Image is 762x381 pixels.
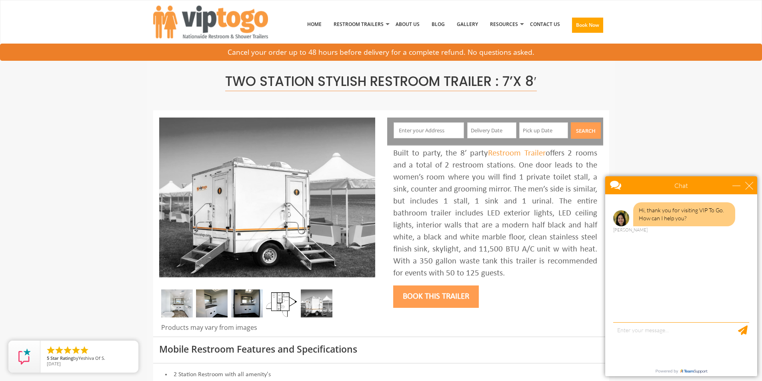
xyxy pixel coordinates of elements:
a: About Us [390,4,426,45]
a: Resources [484,4,524,45]
input: Enter your Address [394,122,464,138]
button: Book Now [572,18,603,33]
img: DSC_0004_email [231,289,263,317]
span: Yeshiva Of S. [78,355,105,361]
li:  [80,345,89,355]
li:  [71,345,81,355]
li: 2 Station Restroom with all amenity's [159,370,603,379]
img: Inside of complete restroom with a stall, a urinal, tissue holders, cabinets and mirror [161,289,193,317]
input: Delivery Date [467,122,516,138]
img: Review Rating [16,349,32,365]
h3: Mobile Restroom Features and Specifications [159,344,603,354]
li:  [54,345,64,355]
img: A mini restroom trailer with two separate stations and separate doors for males and females [301,289,332,317]
span: Star Rating [50,355,73,361]
iframe: Live Chat Box [600,172,762,381]
div: Built to party, the 8’ party offers 2 rooms and a total of 2 restroom stations. One door leads to... [393,148,597,279]
a: Restroom Trailer [488,149,546,158]
a: Contact Us [524,4,566,45]
a: Gallery [451,4,484,45]
span: 5 [47,355,49,361]
a: Home [301,4,328,45]
img: A mini restroom trailer with two separate stations and separate doors for males and females [159,118,375,277]
span: Two Station Stylish Restroom Trailer : 7’x 8′ [225,72,536,91]
a: Blog [426,4,451,45]
button: Book this trailer [393,285,479,308]
a: Restroom Trailers [328,4,390,45]
input: Pick up Date [519,122,568,138]
img: DSC_0016_email [196,289,228,317]
img: VIPTOGO [153,6,268,38]
button: Search [571,122,601,139]
span: [DATE] [47,361,61,367]
div: Products may vary from images [159,323,375,337]
span: by [47,356,132,361]
a: Book Now [566,4,609,50]
li:  [46,345,56,355]
img: Floor Plan of 2 station Mini restroom with sink and toilet [266,289,298,317]
li:  [63,345,72,355]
